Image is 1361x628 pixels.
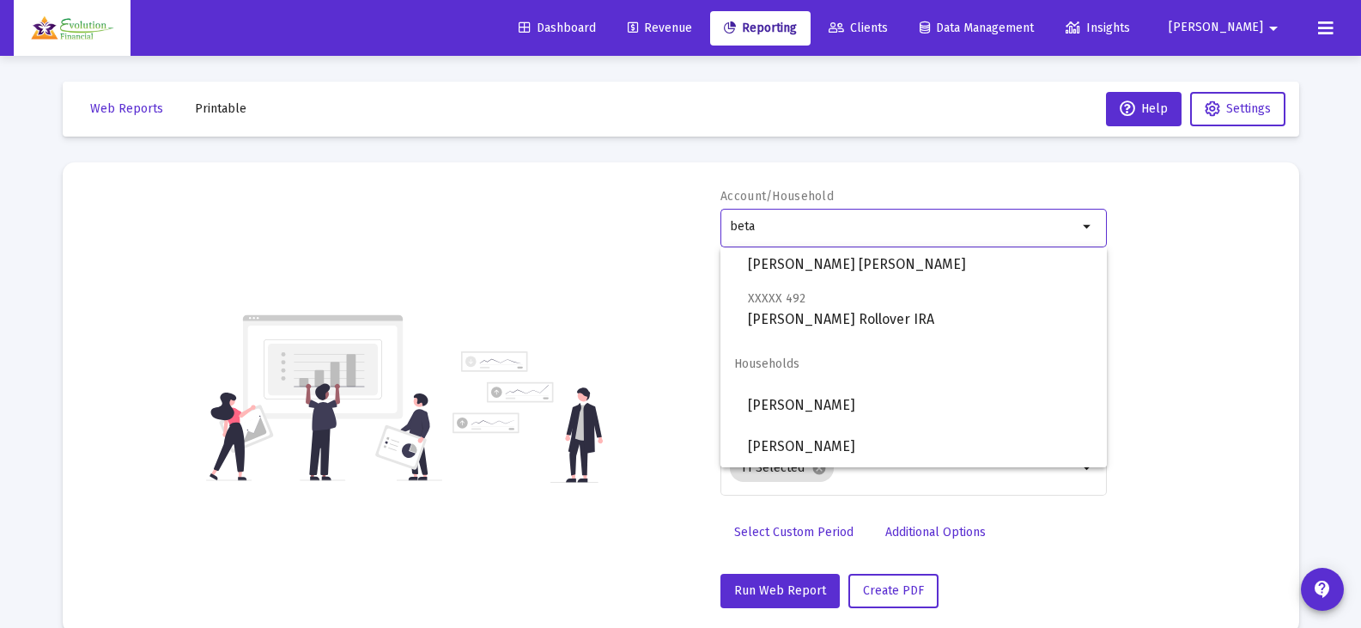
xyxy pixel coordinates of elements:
mat-icon: contact_support [1312,579,1333,600]
button: [PERSON_NAME] [1148,10,1304,45]
mat-chip: 11 Selected [730,454,834,482]
mat-icon: arrow_drop_down [1263,11,1284,46]
span: Help [1120,101,1168,116]
span: Data Management [920,21,1034,35]
span: Create PDF [863,583,924,598]
mat-icon: cancel [811,460,827,476]
span: Clients [829,21,888,35]
button: Run Web Report [720,574,840,608]
span: [PERSON_NAME] [1169,21,1263,35]
span: Web Reports [90,101,163,116]
img: reporting-alt [453,351,603,483]
span: Revenue [628,21,692,35]
a: Clients [815,11,902,46]
span: [PERSON_NAME] [748,426,1093,467]
a: Revenue [614,11,706,46]
span: Insights [1066,21,1130,35]
span: Run Web Report [734,583,826,598]
a: Insights [1052,11,1144,46]
mat-icon: arrow_drop_down [1078,216,1098,237]
button: Help [1106,92,1182,126]
span: Settings [1226,101,1271,116]
mat-chip-list: Selection [730,451,1078,485]
button: Web Reports [76,92,177,126]
span: Printable [195,101,246,116]
span: [PERSON_NAME] Rollover IRA [748,288,1093,330]
span: Reporting [724,21,797,35]
a: Dashboard [505,11,610,46]
span: Select Custom Period [734,525,854,540]
button: Create PDF [848,574,939,608]
span: Additional Options [885,525,986,540]
a: Reporting [710,11,811,46]
a: Data Management [906,11,1048,46]
mat-icon: arrow_drop_down [1078,458,1098,479]
img: reporting [206,313,442,483]
span: [PERSON_NAME] [PERSON_NAME] [748,233,1093,275]
span: XXXXX 492 [748,291,805,306]
span: [PERSON_NAME] [748,385,1093,426]
button: Printable [181,92,260,126]
button: Settings [1190,92,1285,126]
span: Dashboard [519,21,596,35]
label: Account/Household [720,189,834,204]
span: Households [720,344,1107,385]
input: Search or select an account or household [730,220,1078,234]
img: Dashboard [27,11,118,46]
